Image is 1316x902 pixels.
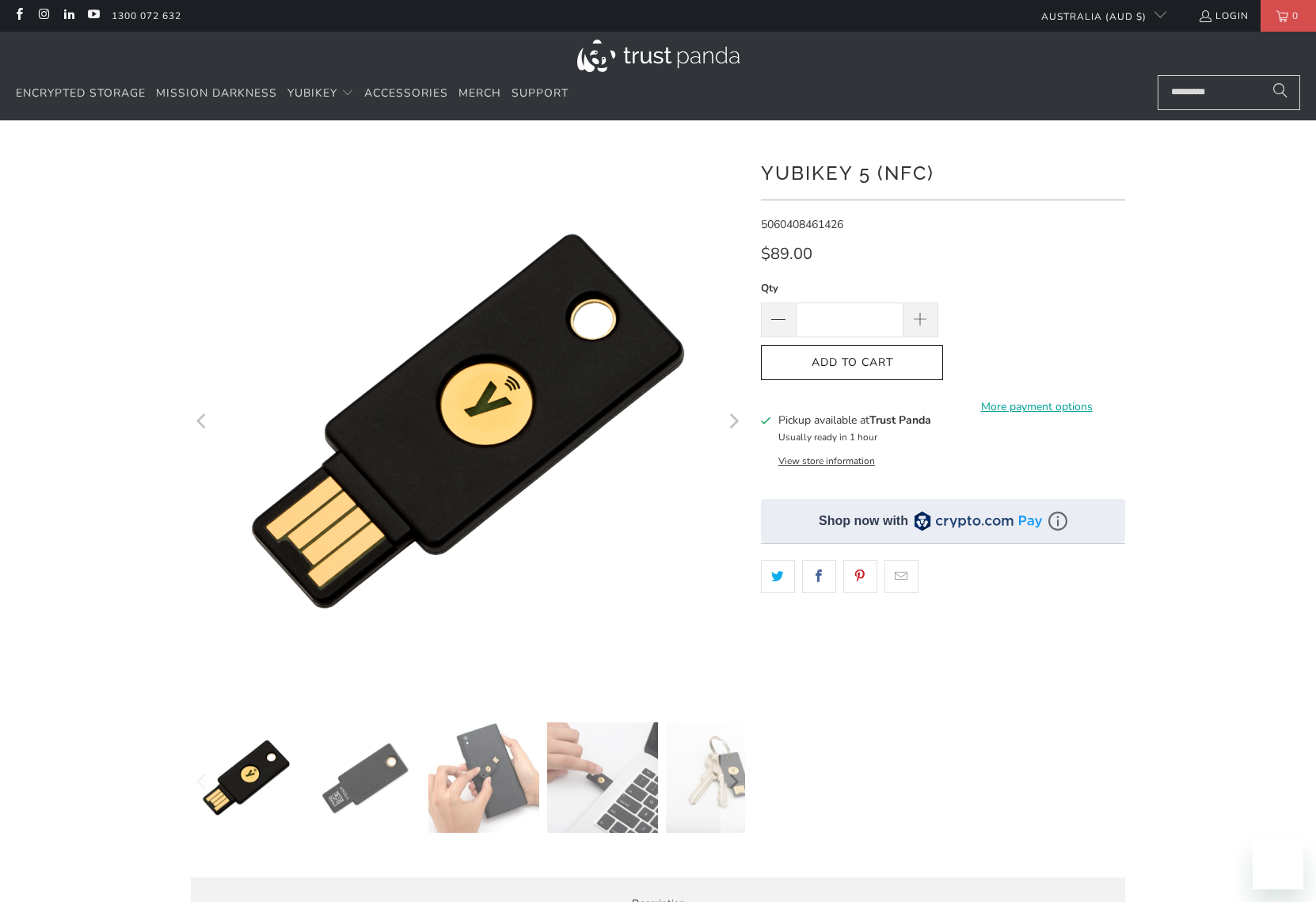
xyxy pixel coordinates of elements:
span: Support [512,86,569,101]
a: Trust Panda Australia on YouTube [86,10,100,22]
span: Merch [458,86,501,101]
img: YubiKey 5 (NFC) - Trust Panda [428,722,539,833]
span: Add to Cart [778,356,926,370]
a: YubiKey 5 (NFC) - Trust Panda [191,144,745,698]
iframe: Button to launch messaging window [1253,839,1303,889]
img: Trust Panda Australia [577,40,740,72]
button: Search [1261,75,1300,110]
img: YubiKey 5 (NFC) - Trust Panda [310,722,420,833]
a: Encrypted Storage [16,75,146,112]
a: Share this on Twitter [761,560,795,593]
span: Encrypted Storage [16,86,146,101]
a: Accessories [364,75,448,112]
button: Previous [190,144,215,698]
button: View store information [778,455,875,467]
a: Trust Panda Australia on Instagram [36,10,50,22]
a: More payment options [948,398,1125,416]
small: Usually ready in 1 hour [778,431,877,443]
button: Next [721,722,746,841]
h1: YubiKey 5 (NFC) [761,156,1125,188]
a: Share this on Pinterest [843,560,877,593]
a: Mission Darkness [156,75,277,112]
button: Add to Cart [761,345,943,381]
a: Support [512,75,569,112]
span: YubiKey [287,86,337,101]
a: Trust Panda Australia on LinkedIn [62,10,75,22]
img: YubiKey 5 (NFC) - Trust Panda [666,722,777,833]
span: Mission Darkness [156,86,277,101]
span: 5060408461426 [761,217,843,232]
span: Accessories [364,86,448,101]
button: Previous [190,722,215,841]
a: Merch [458,75,501,112]
input: Search... [1158,75,1300,110]
a: Email this to a friend [884,560,919,593]
summary: YubiKey [287,75,354,112]
a: Trust Panda Australia on Facebook [12,10,25,22]
a: Login [1198,7,1249,25]
img: YubiKey 5 (NFC) - Trust Panda [547,722,658,833]
span: $89.00 [761,243,812,265]
label: Qty [761,280,938,297]
div: Shop now with [819,512,908,530]
img: YubiKey 5 (NFC) - Trust Panda [191,722,302,833]
a: Share this on Facebook [802,560,836,593]
button: Next [721,144,746,698]
a: 1300 072 632 [112,7,181,25]
b: Trust Panda [869,413,931,428]
h3: Pickup available at [778,412,931,428]
nav: Translation missing: en.navigation.header.main_nav [16,75,569,112]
